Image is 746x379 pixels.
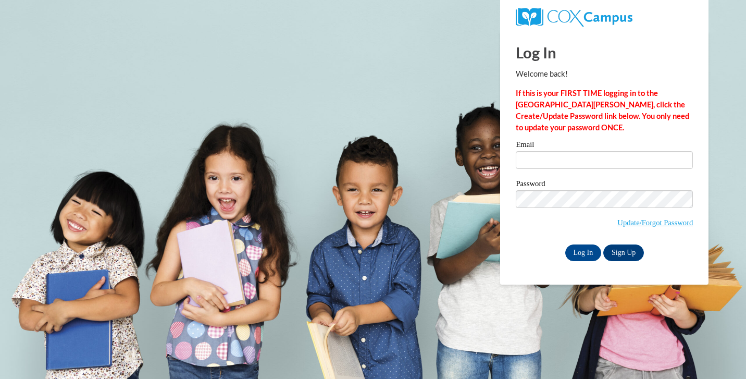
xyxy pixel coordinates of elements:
a: Update/Forgot Password [617,218,693,227]
p: Welcome back! [516,68,693,80]
a: COX Campus [516,12,632,21]
img: COX Campus [516,8,632,27]
label: Email [516,141,693,151]
input: Log In [565,244,602,261]
strong: If this is your FIRST TIME logging in to the [GEOGRAPHIC_DATA][PERSON_NAME], click the Create/Upd... [516,89,689,132]
label: Password [516,180,693,190]
a: Sign Up [603,244,644,261]
h1: Log In [516,42,693,63]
